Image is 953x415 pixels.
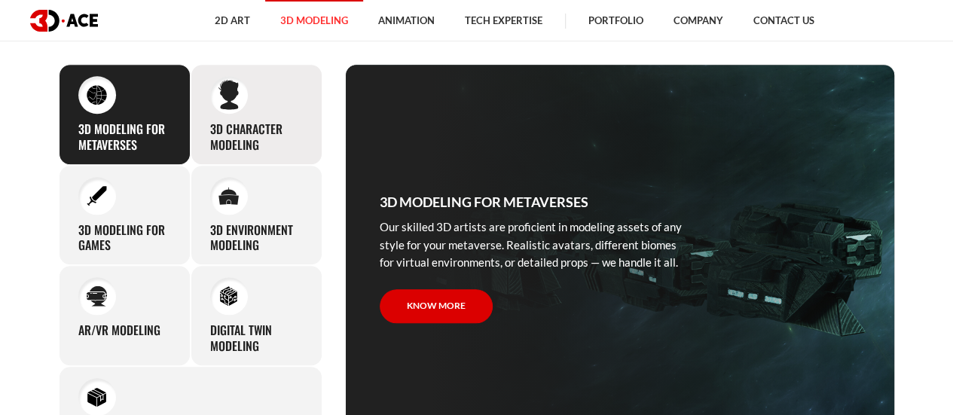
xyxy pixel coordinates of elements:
img: 3D environment modeling [218,187,239,205]
h3: 3D Modeling for Metaverses [380,191,588,212]
img: logo dark [30,10,98,32]
a: Know more [380,289,493,323]
img: AR/VR modeling [87,286,107,307]
img: Digital Twin modeling [218,286,239,307]
p: Our skilled 3D artists are proficient in modeling assets of any style for your metaverse. Realist... [380,218,689,271]
h3: 3D modeling for games [78,222,171,254]
img: 3D Modeling for Metaverses [87,84,107,105]
h3: Digital Twin modeling [210,322,303,354]
img: 3D Product Modeling [87,386,107,407]
img: 3D character modeling [218,80,239,111]
h3: 3D Modeling for Metaverses [78,121,171,153]
img: 3D modeling for games [87,185,107,206]
h3: 3D character modeling [210,121,303,153]
h3: AR/VR modeling [78,322,160,338]
h3: 3D environment modeling [210,222,303,254]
